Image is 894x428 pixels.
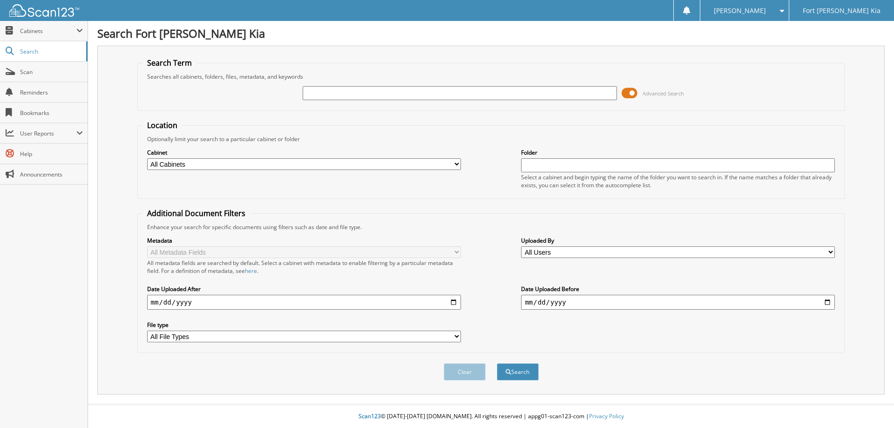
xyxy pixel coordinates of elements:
[245,267,257,275] a: here
[142,73,840,81] div: Searches all cabinets, folders, files, metadata, and keywords
[521,173,835,189] div: Select a cabinet and begin typing the name of the folder you want to search in. If the name match...
[147,285,461,293] label: Date Uploaded After
[359,412,381,420] span: Scan123
[147,237,461,245] label: Metadata
[88,405,894,428] div: © [DATE]-[DATE] [DOMAIN_NAME]. All rights reserved | appg01-scan123-com |
[643,90,684,97] span: Advanced Search
[20,27,76,35] span: Cabinets
[20,170,83,178] span: Announcements
[714,8,766,14] span: [PERSON_NAME]
[147,295,461,310] input: start
[20,48,81,55] span: Search
[142,208,250,218] legend: Additional Document Filters
[142,120,182,130] legend: Location
[142,135,840,143] div: Optionally limit your search to a particular cabinet or folder
[20,109,83,117] span: Bookmarks
[20,68,83,76] span: Scan
[147,259,461,275] div: All metadata fields are searched by default. Select a cabinet with metadata to enable filtering b...
[20,129,76,137] span: User Reports
[97,26,885,41] h1: Search Fort [PERSON_NAME] Kia
[589,412,624,420] a: Privacy Policy
[444,363,486,380] button: Clear
[20,88,83,96] span: Reminders
[803,8,880,14] span: Fort [PERSON_NAME] Kia
[497,363,539,380] button: Search
[20,150,83,158] span: Help
[142,58,196,68] legend: Search Term
[521,295,835,310] input: end
[142,223,840,231] div: Enhance your search for specific documents using filters such as date and file type.
[147,321,461,329] label: File type
[9,4,79,17] img: scan123-logo-white.svg
[521,237,835,245] label: Uploaded By
[521,285,835,293] label: Date Uploaded Before
[521,149,835,156] label: Folder
[147,149,461,156] label: Cabinet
